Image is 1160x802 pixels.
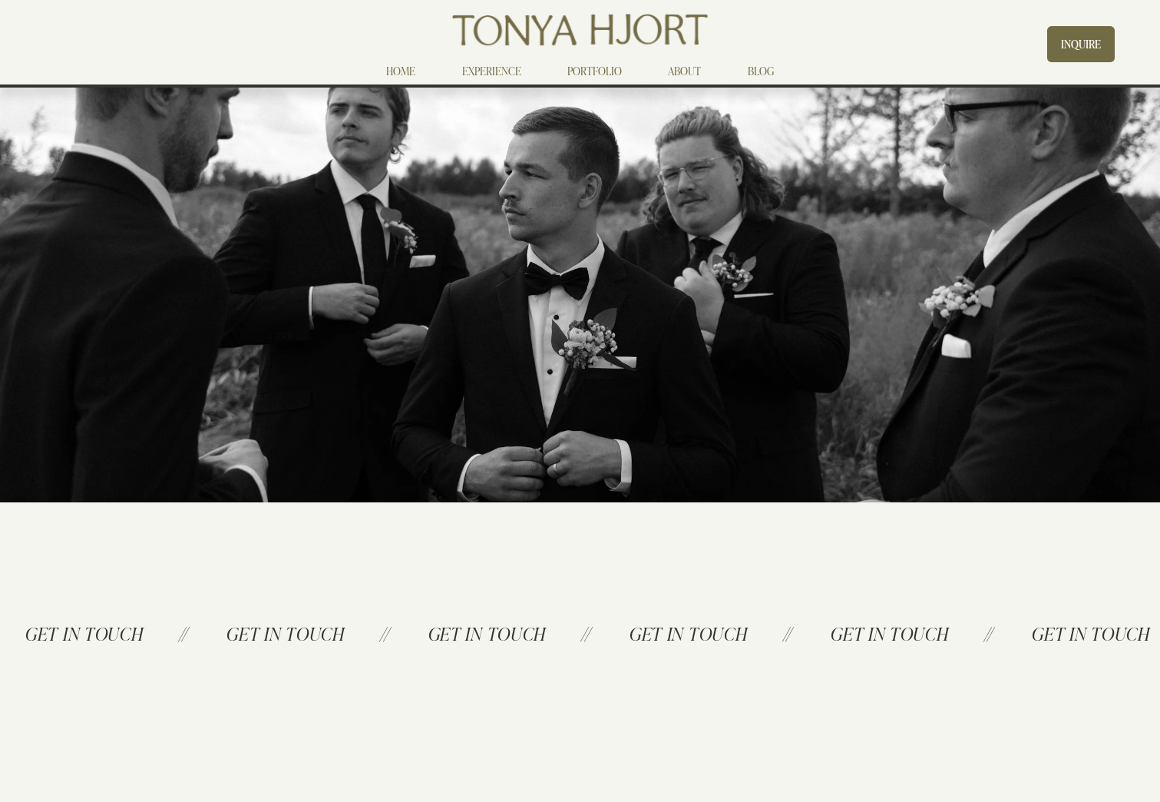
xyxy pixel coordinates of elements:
a: INQUIRE [1047,26,1115,62]
tspan: // [983,621,996,645]
tspan: // [782,621,795,645]
tspan: GET IN TOUCH [25,621,145,645]
tspan: GET IN TOUCH [1032,621,1152,645]
tspan: // [177,621,191,645]
tspan: GET IN TOUCH [831,621,950,645]
tspan: // [378,621,392,645]
a: BLOG [748,61,774,80]
a: PORTFOLIO [567,61,622,80]
tspan: GET IN TOUCH [630,621,749,645]
a: ABOUT [668,61,701,80]
tspan: // [580,621,593,645]
a: HOME [386,61,415,80]
img: Tonya Hjort [449,8,711,51]
tspan: GET IN TOUCH [226,621,346,645]
tspan: GET IN TOUCH [428,621,548,645]
a: EXPERIENCE [462,61,521,80]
